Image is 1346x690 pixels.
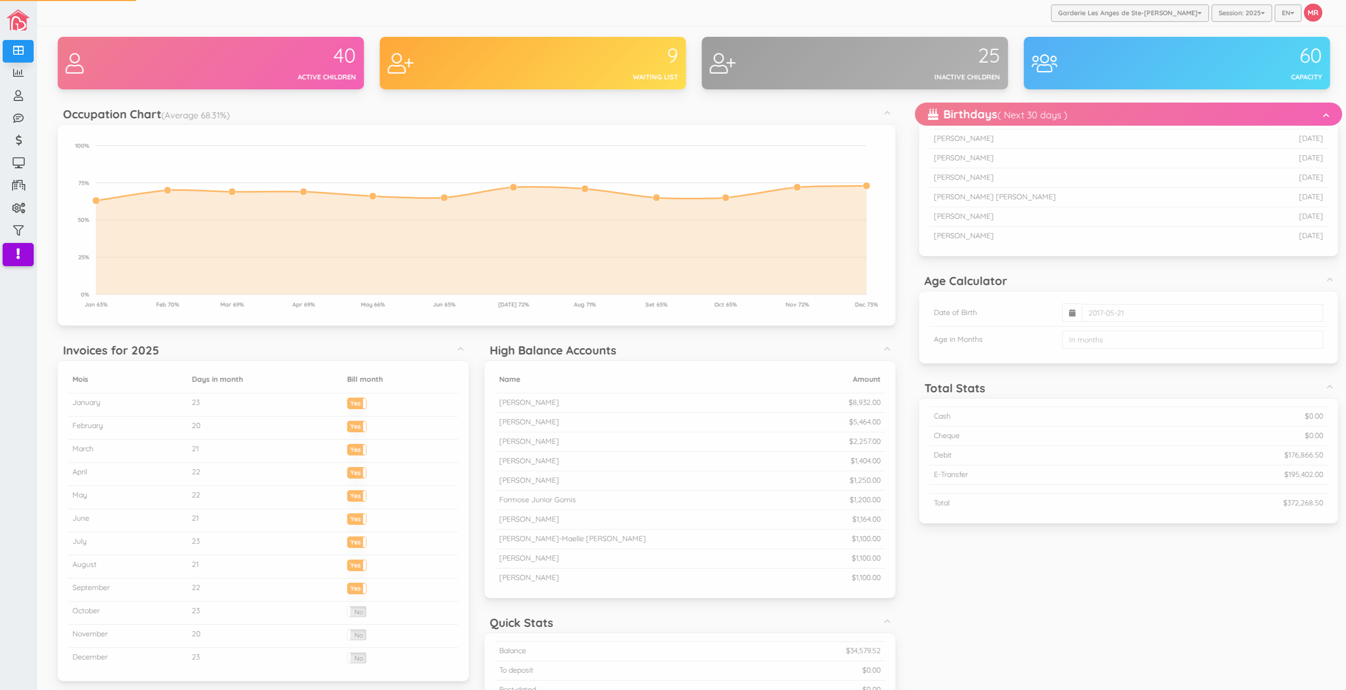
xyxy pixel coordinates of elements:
small: $1,250.00 [847,475,878,485]
small: $1,404.00 [848,456,878,465]
td: 20 [185,417,340,440]
label: Yes [345,537,364,545]
td: To deposit [493,661,692,681]
label: Yes [345,560,364,568]
td: 20 [185,625,340,648]
td: September [66,579,185,602]
td: Date of Birth [927,299,1056,327]
small: $1,100.00 [849,534,878,543]
h5: Days in month [189,376,336,383]
div: 9 [530,45,676,67]
tspan: 25% [76,253,87,261]
tspan: Jun 65% [430,301,453,308]
tspan: Mar 69% [218,301,242,308]
small: [PERSON_NAME] [497,573,557,582]
td: March [66,440,185,463]
h5: High Balance Accounts [487,344,614,357]
td: Cheque [927,427,1113,446]
label: Yes [345,421,364,429]
tspan: Nov 72% [783,301,807,308]
td: [PERSON_NAME] [PERSON_NAME] [927,188,1245,207]
td: $34,579.52 [692,642,882,661]
td: February [66,417,185,440]
small: [PERSON_NAME]-Maelle [PERSON_NAME] [497,534,644,543]
td: Debit [927,446,1113,465]
td: April [66,463,185,486]
td: July [66,532,185,555]
input: In months [1060,331,1321,349]
tspan: 0% [78,291,87,298]
td: November [66,625,185,648]
td: [DATE] [1245,149,1325,168]
td: Total [927,494,1113,513]
img: image [6,9,30,31]
small: $1,200.00 [847,495,878,504]
small: [PERSON_NAME] [497,437,557,446]
div: 60 [1174,45,1320,67]
tspan: May 66% [358,301,383,308]
label: Yes [345,514,364,522]
small: [PERSON_NAME] [497,398,557,407]
td: $195,402.00 [1113,465,1325,485]
label: No [345,606,364,617]
small: [PERSON_NAME] [497,553,557,563]
td: 23 [185,393,340,417]
small: [PERSON_NAME] [497,475,557,485]
div: 40 [208,45,354,67]
td: 22 [185,463,340,486]
tspan: [DATE] 72% [496,301,527,308]
small: ( Next 30 days ) [995,109,1065,121]
h5: Total Stats [922,382,983,394]
h5: Quick Stats [487,616,551,629]
label: Yes [345,491,364,499]
small: Formose Junior Gomis [497,495,574,504]
td: Balance [493,642,692,661]
h5: Mois [70,376,181,383]
label: Yes [345,444,364,452]
small: $1,100.00 [849,553,878,563]
td: 21 [185,555,340,579]
h5: Age Calculator [922,275,1005,287]
h5: Birthdays [926,108,1065,120]
td: October [66,602,185,625]
input: 2017-05-21 [1079,304,1321,322]
td: $0.00 [1113,427,1325,446]
tspan: Feb 70% [154,301,177,308]
tspan: Aug 71% [571,301,594,308]
h5: Bill month [345,376,451,383]
div: Active children [208,72,354,82]
td: [PERSON_NAME] [927,207,1245,227]
td: December [66,648,185,671]
label: No [345,630,364,640]
td: 21 [185,440,340,463]
td: 22 [185,486,340,509]
tspan: 50% [75,216,87,224]
h5: Name [497,376,798,383]
small: $1,164.00 [850,514,878,524]
td: [DATE] [1245,168,1325,188]
td: [PERSON_NAME] [927,149,1245,168]
small: [PERSON_NAME] [497,456,557,465]
small: [PERSON_NAME] [497,514,557,524]
td: [DATE] [1245,129,1325,149]
h5: Invoices for 2025 [61,344,157,357]
td: August [66,555,185,579]
div: Waiting list [530,72,676,82]
td: E-Transfer [927,465,1113,485]
small: $1,100.00 [849,573,878,582]
h5: Occupation Chart [61,108,227,120]
h5: Amount [806,376,878,383]
tspan: Jan 63% [82,301,105,308]
tspan: Apr 69% [290,301,313,308]
tspan: 75% [76,179,87,187]
td: Cash [927,407,1113,427]
td: 22 [185,579,340,602]
small: $2,257.00 [847,437,878,446]
td: 23 [185,648,340,671]
td: 23 [185,532,340,555]
td: Age in Months [927,327,1056,353]
td: June [66,509,185,532]
small: [PERSON_NAME] [497,417,557,427]
label: Yes [345,398,364,406]
td: [PERSON_NAME] [927,168,1245,188]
